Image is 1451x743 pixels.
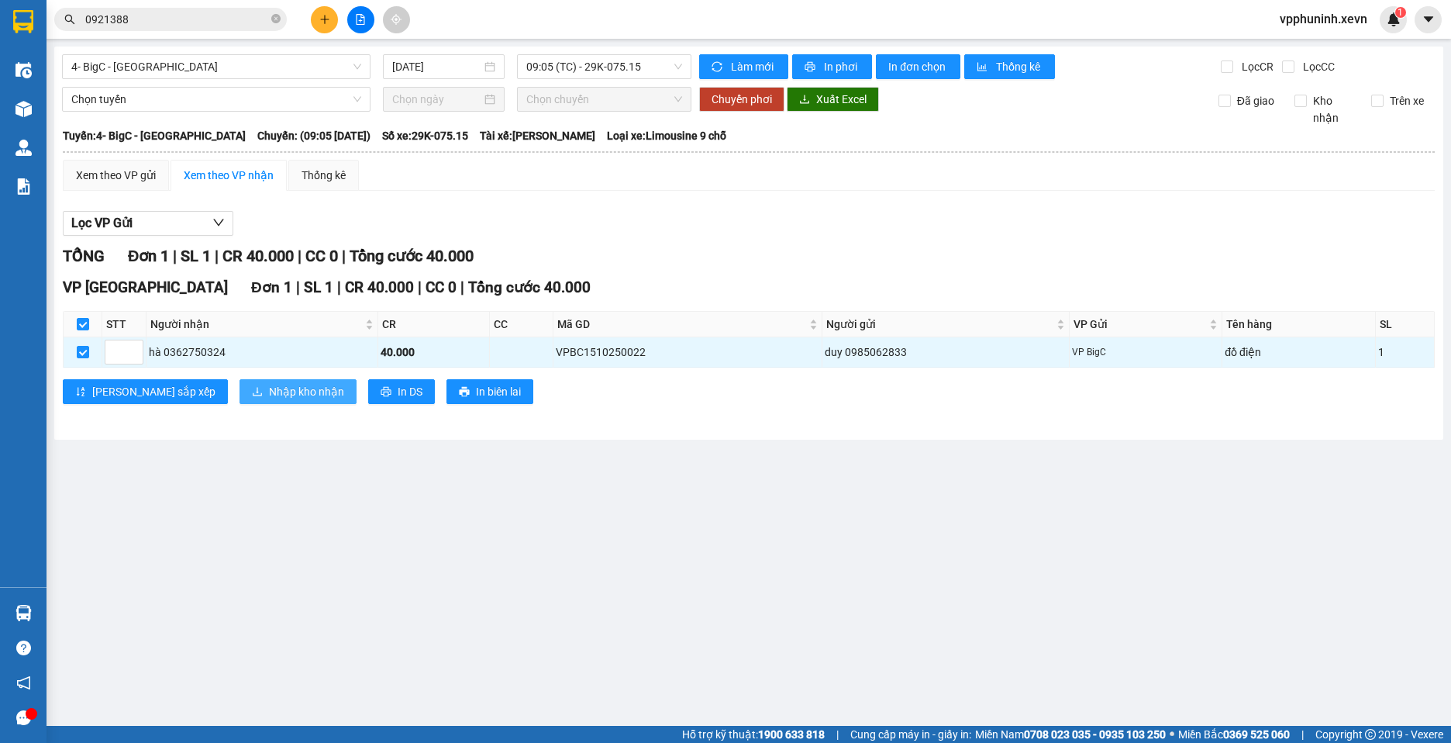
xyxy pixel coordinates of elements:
span: Miền Nam [975,726,1166,743]
span: printer [459,386,470,399]
div: VPBC1510250022 [556,344,819,361]
button: downloadXuất Excel [787,87,879,112]
span: | [836,726,839,743]
span: Xuất Excel [816,91,867,108]
li: Số 10 ngõ 15 Ngọc Hồi, Q.[PERSON_NAME], [GEOGRAPHIC_DATA] [145,38,648,57]
button: Chuyển phơi [699,87,784,112]
input: 15/10/2025 [392,58,481,75]
div: VP BigC [1072,345,1220,360]
button: aim [383,6,410,33]
span: search [64,14,75,25]
th: Tên hàng [1222,312,1376,337]
sup: 1 [1395,7,1406,18]
span: Trên xe [1384,92,1430,109]
strong: 0369 525 060 [1223,728,1290,741]
button: printerIn biên lai [446,379,533,404]
img: logo-vxr [13,10,33,33]
span: file-add [355,14,366,25]
img: warehouse-icon [16,62,32,78]
span: VP [GEOGRAPHIC_DATA] [63,278,228,296]
span: close-circle [271,14,281,23]
span: | [298,247,302,265]
span: Kho nhận [1307,92,1359,126]
th: SL [1376,312,1435,337]
img: warehouse-icon [16,140,32,156]
span: Người gửi [826,316,1053,333]
b: Tuyến: 4- BigC - [GEOGRAPHIC_DATA] [63,130,246,142]
span: ⚪️ [1170,731,1174,738]
button: In đơn chọn [876,54,960,79]
div: đồ điện [1225,344,1373,361]
span: | [173,247,177,265]
span: Tài xế: [PERSON_NAME] [480,127,595,144]
span: Lọc CC [1297,58,1337,75]
span: sort-ascending [75,386,86,399]
strong: 1900 633 818 [758,728,825,741]
th: CC [490,312,553,337]
span: TỔNG [63,247,105,265]
span: CC 0 [426,278,457,296]
span: Cung cấp máy in - giấy in: [850,726,971,743]
span: bar-chart [977,61,990,74]
div: hà 0362750324 [149,344,375,361]
span: printer [381,386,391,399]
img: icon-new-feature [1387,12,1401,26]
span: 09:05 (TC) - 29K-075.15 [526,55,683,78]
span: In phơi [824,58,860,75]
span: download [252,386,263,399]
b: GỬI : VP [GEOGRAPHIC_DATA] [19,112,231,164]
span: notification [16,676,31,690]
th: CR [378,312,490,337]
span: | [460,278,464,296]
span: Lọc VP Gửi [71,213,133,233]
span: CC 0 [305,247,338,265]
button: plus [311,6,338,33]
td: VPBC1510250022 [553,337,822,368]
span: Chuyến: (09:05 [DATE]) [257,127,371,144]
span: Đơn 1 [251,278,292,296]
span: In biên lai [476,383,521,400]
span: CR 40.000 [345,278,414,296]
span: | [296,278,300,296]
span: Miền Bắc [1178,726,1290,743]
span: Thống kê [996,58,1043,75]
input: Tìm tên, số ĐT hoặc mã đơn [85,11,268,28]
img: warehouse-icon [16,605,32,621]
span: Loại xe: Limousine 9 chỗ [607,127,726,144]
span: CR 40.000 [222,247,294,265]
span: aim [391,14,402,25]
button: downloadNhập kho nhận [240,379,357,404]
button: caret-down [1415,6,1442,33]
strong: 0708 023 035 - 0935 103 250 [1024,728,1166,741]
button: sort-ascending[PERSON_NAME] sắp xếp [63,379,228,404]
span: | [215,247,219,265]
span: Đã giao [1231,92,1280,109]
span: download [799,94,810,106]
span: 1 [1398,7,1403,18]
span: SL 1 [181,247,211,265]
span: Chọn chuyến [526,88,683,111]
span: sync [712,61,725,74]
span: vpphuninh.xevn [1267,9,1380,29]
td: VP BigC [1070,337,1223,368]
span: plus [319,14,330,25]
span: | [337,278,341,296]
span: SL 1 [304,278,333,296]
div: Xem theo VP nhận [184,167,274,184]
button: printerIn DS [368,379,435,404]
span: Tổng cước 40.000 [350,247,474,265]
img: warehouse-icon [16,101,32,117]
span: Chọn tuyến [71,88,361,111]
span: Lọc CR [1236,58,1276,75]
span: In đơn chọn [888,58,948,75]
span: Số xe: 29K-075.15 [382,127,468,144]
span: question-circle [16,641,31,655]
li: Hotline: 19001155 [145,57,648,77]
span: [PERSON_NAME] sắp xếp [92,383,215,400]
input: Chọn ngày [392,91,481,108]
img: solution-icon [16,178,32,195]
span: Nhập kho nhận [269,383,344,400]
span: 4- BigC - Phú Thọ [71,55,361,78]
div: Thống kê [302,167,346,184]
span: message [16,710,31,725]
